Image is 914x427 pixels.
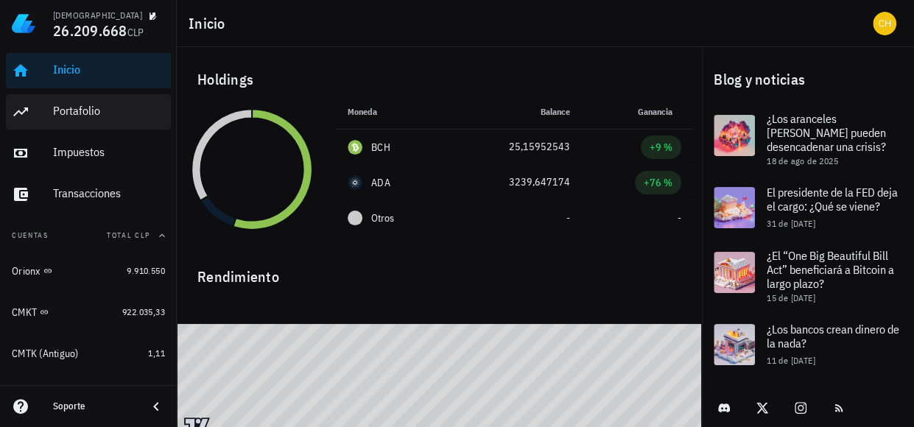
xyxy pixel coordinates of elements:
[336,94,447,130] th: Moneda
[6,177,171,212] a: Transacciones
[12,347,79,360] div: CMTK (Antiguo)
[348,140,362,155] div: BCH-icon
[53,63,165,77] div: Inicio
[371,211,394,226] span: Otros
[767,111,886,154] span: ¿Los aranceles [PERSON_NAME] pueden desencadenar una crisis?
[6,218,171,253] button: CuentasTotal CLP
[767,322,899,350] span: ¿Los bancos crean dinero de la nada?
[6,94,171,130] a: Portafolio
[53,104,165,118] div: Portafolio
[767,185,898,213] span: El presidente de la FED deja el cargo: ¿Qué se viene?
[53,400,136,412] div: Soporte
[53,10,142,21] div: [DEMOGRAPHIC_DATA]
[873,12,896,35] div: avatar
[186,56,693,103] div: Holdings
[447,94,582,130] th: Balance
[767,248,894,291] span: ¿El “One Big Beautiful Bill Act” beneficiará a Bitcoin a largo plazo?
[6,336,171,371] a: CMTK (Antiguo) 1,11
[12,12,35,35] img: LedgiFi
[650,140,672,155] div: +9 %
[459,174,570,190] div: 3239,647174
[702,240,914,312] a: ¿El “One Big Beautiful Bill Act” beneficiará a Bitcoin a largo plazo? 15 de [DATE]
[6,135,171,171] a: Impuestos
[6,294,171,330] a: CMKT 922.035,33
[107,230,150,240] span: Total CLP
[371,140,390,155] div: BCH
[767,155,838,166] span: 18 de ago de 2025
[678,211,681,225] span: -
[767,292,815,303] span: 15 de [DATE]
[6,253,171,289] a: Orionx 9.910.550
[566,211,570,225] span: -
[6,53,171,88] a: Inicio
[638,106,681,117] span: Ganancia
[702,103,914,175] a: ¿Los aranceles [PERSON_NAME] pueden desencadenar una crisis? 18 de ago de 2025
[702,56,914,103] div: Blog y noticias
[12,265,41,278] div: Orionx
[702,312,914,377] a: ¿Los bancos crean dinero de la nada? 11 de [DATE]
[127,26,144,39] span: CLP
[189,12,231,35] h1: Inicio
[348,175,362,190] div: ADA-icon
[148,347,165,359] span: 1,11
[127,265,165,276] span: 9.910.550
[767,355,815,366] span: 11 de [DATE]
[122,306,165,317] span: 922.035,33
[644,175,672,190] div: +76 %
[459,139,570,155] div: 25,15952543
[53,21,127,40] span: 26.209.668
[371,175,390,190] div: ADA
[702,175,914,240] a: El presidente de la FED deja el cargo: ¿Qué se viene? 31 de [DATE]
[53,145,165,159] div: Impuestos
[53,186,165,200] div: Transacciones
[12,306,37,319] div: CMKT
[186,253,693,289] div: Rendimiento
[767,218,815,229] span: 31 de [DATE]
